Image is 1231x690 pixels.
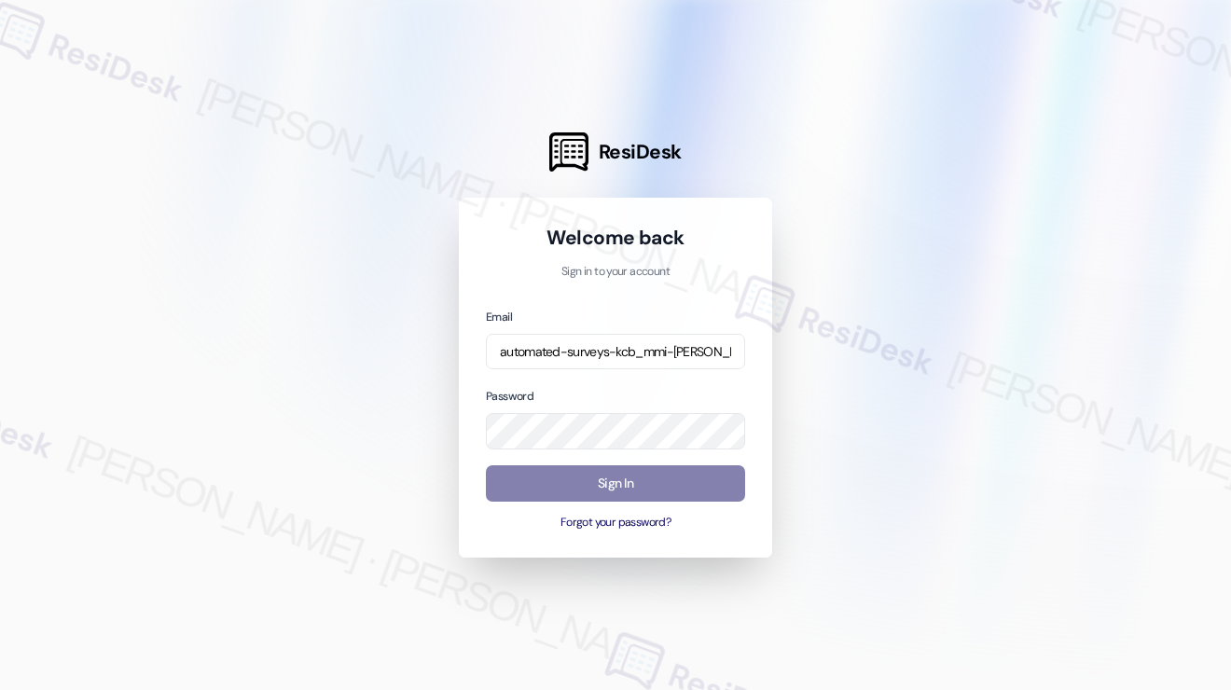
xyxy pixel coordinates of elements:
[599,139,682,165] span: ResiDesk
[486,264,745,281] p: Sign in to your account
[486,225,745,251] h1: Welcome back
[486,334,745,370] input: name@example.com
[486,310,512,324] label: Email
[486,465,745,502] button: Sign In
[486,389,533,404] label: Password
[486,515,745,531] button: Forgot your password?
[549,132,588,172] img: ResiDesk Logo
